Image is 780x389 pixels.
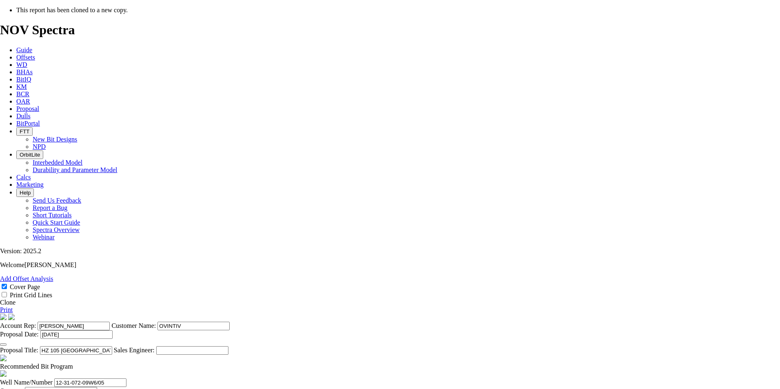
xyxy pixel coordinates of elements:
[33,136,77,143] a: New Bit Designs
[16,69,33,75] a: BHAs
[16,127,33,136] button: FTT
[16,150,43,159] button: OrbitLite
[16,46,32,53] a: Guide
[20,190,31,196] span: Help
[33,234,55,241] a: Webinar
[16,7,128,13] span: This report has been cloned to a new copy.
[33,226,80,233] a: Spectra Overview
[16,61,27,68] a: WD
[33,219,80,226] a: Quick Start Guide
[16,76,31,83] a: BitIQ
[10,292,52,298] label: Print Grid Lines
[33,166,117,173] a: Durability and Parameter Model
[33,159,82,166] a: Interbedded Model
[16,120,40,127] a: BitPortal
[10,283,40,290] label: Cover Page
[16,174,31,181] a: Calcs
[33,143,46,150] a: NPD
[33,212,72,219] a: Short Tutorials
[16,113,31,119] a: Dulls
[24,261,76,268] span: [PERSON_NAME]
[16,54,35,61] a: Offsets
[20,128,29,135] span: FTT
[16,91,29,97] a: BCR
[33,204,67,211] a: Report a Bug
[114,347,155,354] label: Sales Engineer:
[16,105,39,112] a: Proposal
[16,98,30,105] a: OAR
[8,314,15,320] img: cover-graphic.e5199e77.png
[16,188,34,197] button: Help
[16,83,27,90] a: KM
[33,197,81,204] a: Send Us Feedback
[111,322,156,329] label: Customer Name:
[16,181,44,188] a: Marketing
[20,152,40,158] span: OrbitLite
